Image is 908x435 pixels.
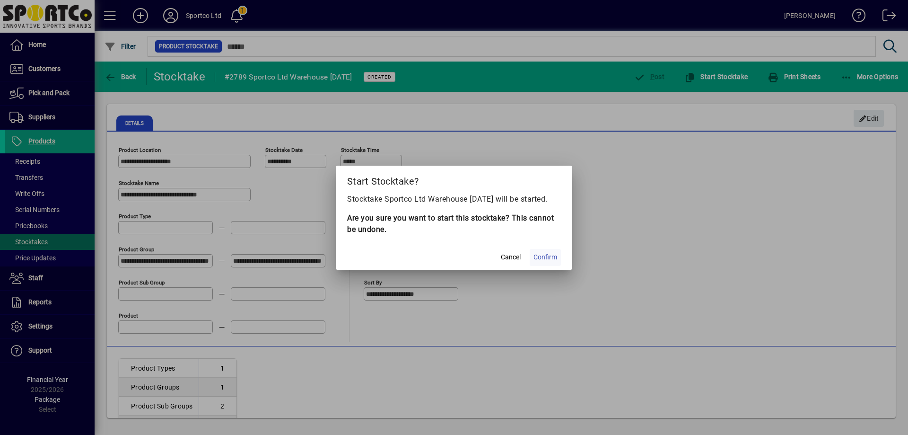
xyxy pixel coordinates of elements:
[347,194,561,205] p: Stocktake Sportco Ltd Warehouse [DATE] will be started.
[530,249,561,266] button: Confirm
[347,213,554,234] b: Are you sure you want to start this stocktake? This cannot be undone.
[501,252,521,262] span: Cancel
[336,166,572,193] h2: Start Stocktake?
[496,249,526,266] button: Cancel
[533,252,557,262] span: Confirm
